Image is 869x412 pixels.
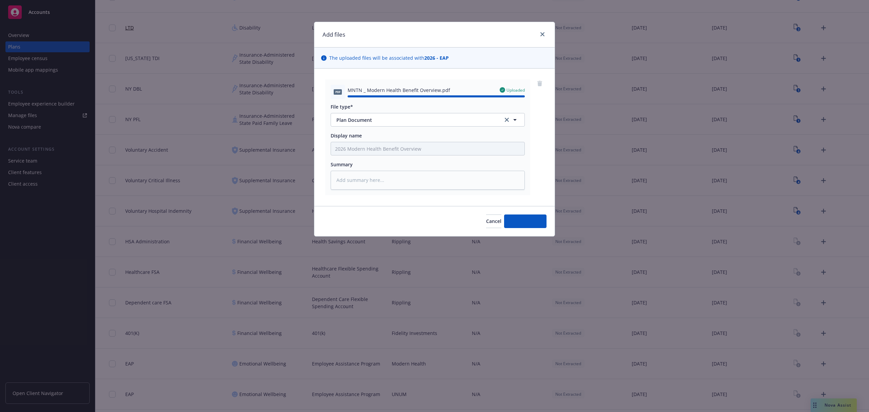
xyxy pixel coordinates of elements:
h1: Add files [322,30,345,39]
a: close [538,30,547,38]
input: Add display name here... [331,142,524,155]
span: Plan Document [336,116,494,124]
button: Plan Documentclear selection [331,113,525,127]
span: MNTN _ Modern Health Benefit Overview.pdf [348,87,450,94]
button: Add files [504,214,547,228]
span: Summary [331,161,353,168]
span: The uploaded files will be associated with [329,54,449,61]
span: pdf [334,89,342,94]
a: clear selection [503,116,511,124]
button: Cancel [486,214,501,228]
strong: 2026 - EAP [424,55,449,61]
span: File type* [331,104,353,110]
span: Add files [515,218,535,224]
a: remove [536,79,544,88]
span: Display name [331,132,362,139]
span: Cancel [486,218,501,224]
span: Uploaded [506,87,525,93]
